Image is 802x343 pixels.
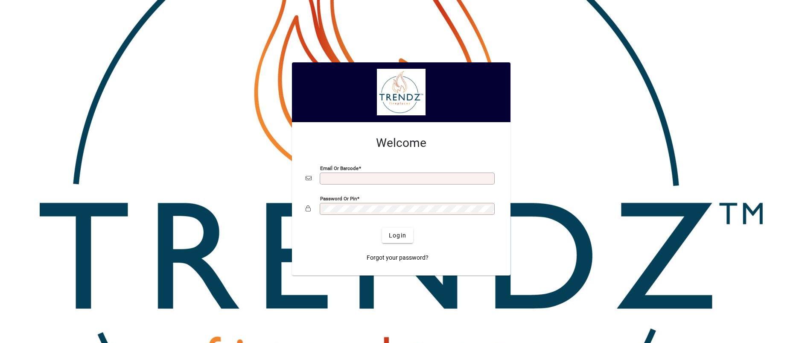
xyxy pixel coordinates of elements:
[367,253,429,262] span: Forgot your password?
[320,196,357,202] mat-label: Password or Pin
[389,231,406,240] span: Login
[363,250,432,265] a: Forgot your password?
[306,136,497,150] h2: Welcome
[320,165,359,171] mat-label: Email or Barcode
[382,228,413,243] button: Login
